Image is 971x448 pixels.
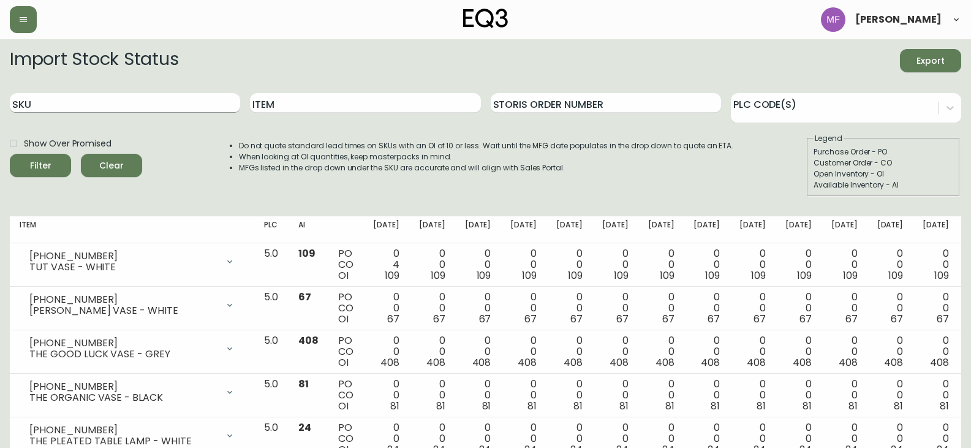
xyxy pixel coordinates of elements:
th: [DATE] [592,216,638,243]
th: [DATE] [730,216,776,243]
div: PO CO [338,379,353,412]
legend: Legend [814,133,844,144]
span: 109 [522,268,537,283]
div: 0 0 [693,379,720,412]
span: OI [338,355,349,370]
span: 408 [839,355,858,370]
span: 81 [619,399,629,413]
span: 81 [894,399,903,413]
span: Show Over Promised [24,137,111,150]
div: 0 0 [831,379,858,412]
span: 67 [708,312,720,326]
span: 81 [482,399,491,413]
th: PLC [254,216,289,243]
span: 81 [436,399,445,413]
div: 0 0 [556,292,583,325]
div: 0 0 [373,335,399,368]
div: Purchase Order - PO [814,146,953,158]
span: 109 [431,268,445,283]
span: 81 [390,399,399,413]
div: 0 0 [465,292,491,325]
div: 0 0 [602,379,629,412]
div: 0 0 [739,379,766,412]
div: 0 0 [739,335,766,368]
div: 0 0 [831,335,858,368]
div: 0 0 [510,379,537,412]
div: 0 0 [510,248,537,281]
th: [DATE] [684,216,730,243]
div: 0 0 [785,335,812,368]
th: [DATE] [409,216,455,243]
div: Customer Order - CO [814,158,953,169]
h2: Import Stock Status [10,49,178,72]
span: 81 [848,399,858,413]
span: 109 [568,268,583,283]
div: 0 0 [877,379,904,412]
div: 0 0 [785,248,812,281]
div: 0 0 [465,248,491,281]
th: [DATE] [546,216,592,243]
th: [DATE] [867,216,913,243]
span: 81 [298,377,309,391]
div: 0 0 [739,248,766,281]
div: THE ORGANIC VASE - BLACK [29,392,217,403]
button: Clear [81,154,142,177]
td: 5.0 [254,330,289,374]
div: [PHONE_NUMBER] [29,425,217,436]
div: 0 0 [785,379,812,412]
div: TUT VASE - WHITE [29,262,217,273]
span: 24 [298,420,311,435]
span: 109 [843,268,858,283]
div: 0 0 [602,292,629,325]
div: THE PLEATED TABLE LAMP - WHITE [29,436,217,447]
div: [PERSON_NAME] VASE - WHITE [29,305,217,316]
span: 109 [934,268,949,283]
th: [DATE] [776,216,822,243]
span: 67 [479,312,491,326]
span: 67 [937,312,949,326]
span: 408 [747,355,766,370]
div: 0 0 [693,335,720,368]
div: [PHONE_NUMBER] [29,338,217,349]
div: [PHONE_NUMBER]THE GOOD LUCK VASE - GREY [20,335,244,362]
span: OI [338,399,349,413]
th: [DATE] [501,216,546,243]
div: 0 0 [693,248,720,281]
th: [DATE] [455,216,501,243]
td: 5.0 [254,374,289,417]
span: 67 [387,312,399,326]
div: [PHONE_NUMBER] [29,294,217,305]
span: 408 [884,355,903,370]
div: 0 0 [923,335,949,368]
span: 81 [803,399,812,413]
div: 0 0 [693,292,720,325]
div: 0 0 [923,379,949,412]
div: [PHONE_NUMBER] [29,381,217,392]
div: 0 0 [373,379,399,412]
div: Available Inventory - AI [814,180,953,191]
span: 81 [940,399,949,413]
span: 408 [610,355,629,370]
th: Item [10,216,254,243]
span: 408 [793,355,812,370]
span: OI [338,268,349,283]
span: 81 [527,399,537,413]
button: Export [900,49,961,72]
div: [PHONE_NUMBER][PERSON_NAME] VASE - WHITE [20,292,244,319]
th: [DATE] [363,216,409,243]
span: 408 [701,355,720,370]
span: [PERSON_NAME] [855,15,942,25]
li: MFGs listed in the drop down under the SKU are accurate and will align with Sales Portal. [239,162,734,173]
span: 408 [930,355,949,370]
div: 0 0 [648,379,674,412]
span: Export [910,53,951,69]
div: 0 0 [373,292,399,325]
div: 0 0 [877,248,904,281]
span: 81 [665,399,674,413]
div: 0 0 [465,379,491,412]
span: 109 [477,268,491,283]
span: 408 [380,355,399,370]
th: [DATE] [913,216,959,243]
span: 109 [888,268,903,283]
span: 408 [472,355,491,370]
